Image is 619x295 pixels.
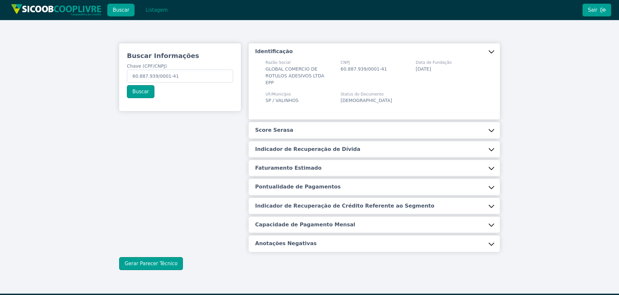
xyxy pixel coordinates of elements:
h3: Buscar Informações [127,51,233,60]
span: [DEMOGRAPHIC_DATA] [341,98,392,103]
span: SP / VALINHOS [265,98,298,103]
button: Anotações Negativas [249,235,500,252]
h5: Indicador de Recuperação de Crédito Referente ao Segmento [255,202,434,210]
span: Status do Documento [341,91,392,97]
button: Identificação [249,43,500,60]
h5: Pontualidade de Pagamentos [255,183,341,190]
span: Chave (CPF/CNPJ) [127,63,167,69]
button: Buscar [127,85,154,98]
input: Chave (CPF/CNPJ) [127,70,233,83]
span: UF/Município [265,91,298,97]
button: Sair [582,4,611,17]
button: Indicador de Recuperação de Crédito Referente ao Segmento [249,198,500,214]
button: Listagem [140,4,173,17]
span: CNPJ [341,60,387,65]
span: GLOBAL COMERCIO DE ROTULOS ADESIVOS LTDA EPP [265,66,324,85]
h5: Capacidade de Pagamento Mensal [255,221,355,228]
button: Indicador de Recuperação de Dívida [249,141,500,157]
button: Capacidade de Pagamento Mensal [249,217,500,233]
span: Data de Fundação [416,60,452,65]
h5: Anotações Negativas [255,240,317,247]
span: 60.887.939/0001-41 [341,66,387,72]
span: [DATE] [416,66,431,72]
h5: Indicador de Recuperação de Dívida [255,146,360,153]
h5: Faturamento Estimado [255,165,321,172]
button: Buscar [107,4,135,17]
button: Faturamento Estimado [249,160,500,176]
button: Gerar Parecer Técnico [119,257,183,270]
button: Score Serasa [249,122,500,138]
h5: Score Serasa [255,127,293,134]
h5: Identificação [255,48,293,55]
img: img/sicoob_cooplivre.png [11,4,102,16]
span: Razão Social [265,60,333,65]
button: Pontualidade de Pagamentos [249,179,500,195]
